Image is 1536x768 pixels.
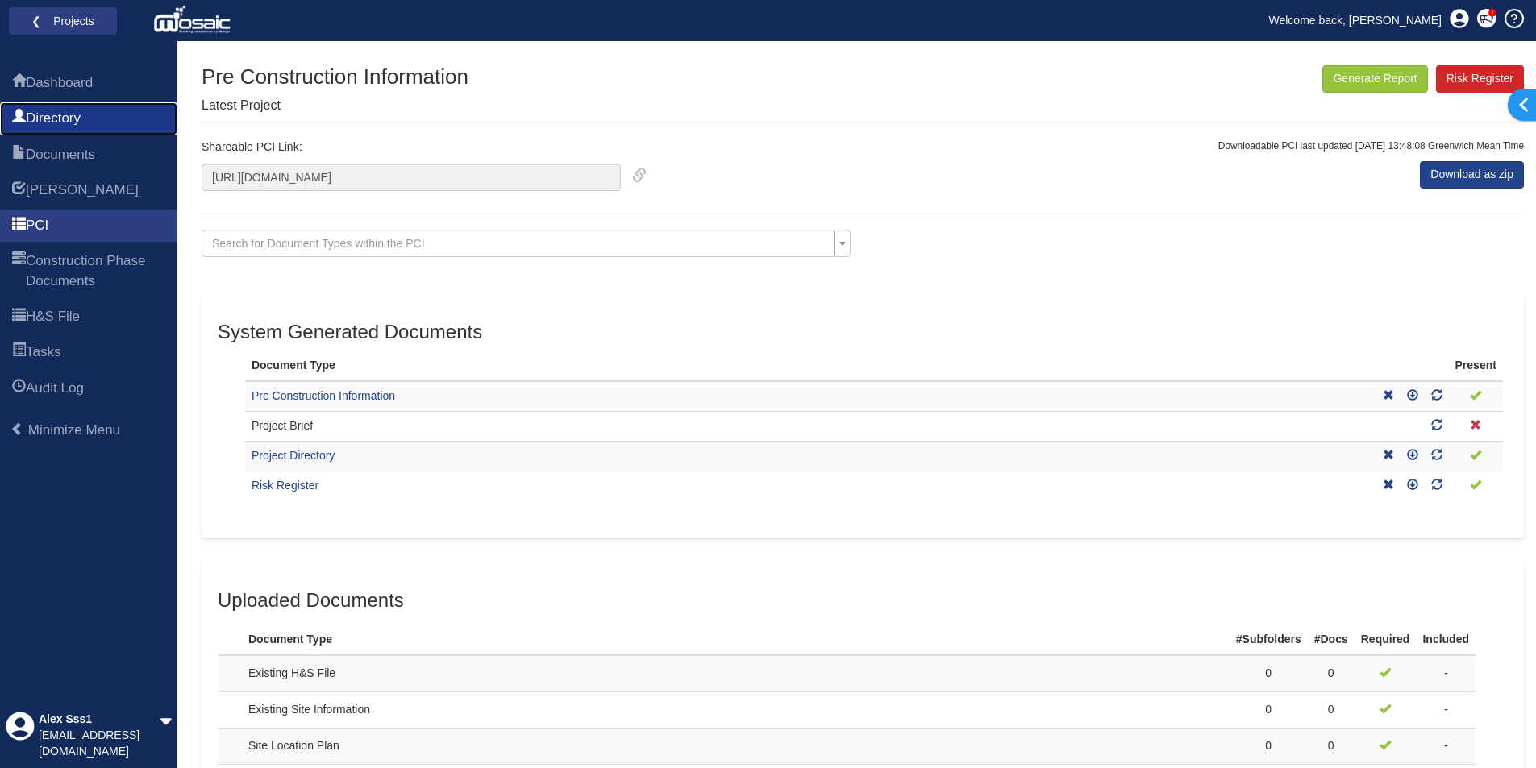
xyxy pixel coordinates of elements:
span: Construction Phase Documents [26,251,165,291]
span: Directory [26,109,81,128]
span: HARI [12,181,26,201]
span: PCI [12,217,26,236]
a: ❮ Projects [19,10,106,31]
span: H&S File [12,308,26,327]
span: Search for Document Types within the PCI [212,237,425,250]
td: 0 [1308,655,1355,691]
div: Profile [6,712,35,760]
span: Construction Phase Documents [12,252,26,292]
span: Documents [12,146,26,165]
span: Audit Log [26,379,84,398]
td: - [1416,691,1476,728]
th: Included [1416,619,1476,655]
img: logo_white.png [153,4,235,36]
span: Minimize Menu [10,422,24,436]
td: - [1416,728,1476,764]
a: Welcome back, [PERSON_NAME] [1257,8,1454,32]
p: Latest Project [202,97,468,115]
th: #Subfolders [1230,619,1308,655]
h1: Pre Construction Information [202,65,468,89]
div: Shareable PCI Link: [189,139,647,191]
a: Risk Register [252,479,318,492]
span: Dashboard [12,74,26,93]
th: Required [1355,619,1417,655]
a: Download as zip [1420,161,1524,189]
th: Document Type [242,619,1084,655]
span: Documents [26,145,95,164]
span: PCI [26,216,48,235]
span: HARI [26,181,139,200]
p: Downloadable PCI last updated [DATE] 13:48:08 Greenwich Mean Time [1218,139,1524,153]
span: H&S File [26,307,80,326]
span: Dashboard [26,73,93,93]
th: #Docs [1308,619,1355,655]
iframe: Chat [1467,695,1524,756]
td: 0 [1308,691,1355,728]
span: Audit Log [12,380,26,399]
td: 0 [1230,728,1308,764]
span: Directory [12,110,26,129]
td: 0 [1230,655,1308,691]
th: Present [1449,351,1503,381]
span: Minimize Menu [28,422,120,438]
h3: Uploaded Documents [218,590,1508,611]
td: 0 [1308,728,1355,764]
span: Tasks [12,343,26,363]
h3: System Generated Documents [218,322,1508,342]
a: Pre Construction Information [252,389,395,402]
th: Document Type [245,351,1376,381]
span: Tasks [26,342,60,362]
a: Project Directory [252,449,335,462]
div: Alex Sss1 [39,712,160,728]
td: - [1416,655,1476,691]
td: 0 [1230,691,1308,728]
div: [EMAIL_ADDRESS][DOMAIN_NAME] [39,728,160,760]
td: Project Brief [245,411,1376,441]
button: Generate Report [1322,65,1427,93]
a: Risk Register [1436,65,1524,93]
